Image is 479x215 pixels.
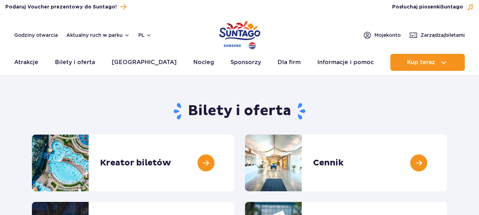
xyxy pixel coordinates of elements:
[420,32,465,39] span: Zarządzaj biletami
[5,2,126,12] a: Podaruj Voucher prezentowy do Suntago!
[392,4,463,11] span: Posłuchaj piosenki
[14,32,58,39] a: Godziny otwarcia
[278,54,301,71] a: Dla firm
[317,54,374,71] a: Informacje i pomoc
[441,5,463,10] span: Suntago
[5,4,117,11] span: Podaruj Voucher prezentowy do Suntago!
[138,32,152,39] button: pl
[55,54,95,71] a: Bilety i oferta
[390,54,465,71] button: Kup teraz
[407,59,435,66] span: Kup teraz
[230,54,261,71] a: Sponsorzy
[14,54,38,71] a: Atrakcje
[392,4,474,11] button: Posłuchaj piosenkiSuntago
[193,54,214,71] a: Nocleg
[66,32,130,38] button: Aktualny ruch w parku
[32,102,447,120] h1: Bilety i oferta
[112,54,177,71] a: [GEOGRAPHIC_DATA]
[363,31,401,39] a: Mojekonto
[219,18,260,50] a: Park of Poland
[374,32,401,39] span: Moje konto
[409,31,465,39] a: Zarządzajbiletami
